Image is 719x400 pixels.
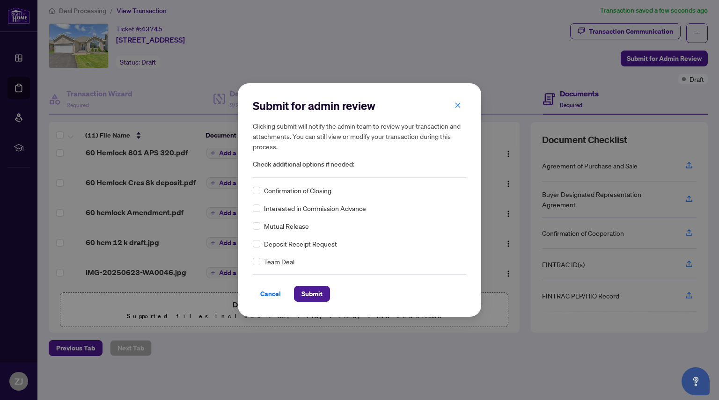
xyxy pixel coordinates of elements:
span: Team Deal [264,256,294,267]
h2: Submit for admin review [253,98,466,113]
span: Check additional options if needed: [253,159,466,170]
button: Open asap [682,367,710,395]
span: close [455,102,461,109]
button: Submit [294,286,330,302]
span: Interested in Commission Advance [264,203,366,213]
span: Cancel [260,286,281,301]
span: Deposit Receipt Request [264,239,337,249]
span: Submit [301,286,323,301]
button: Cancel [253,286,288,302]
h5: Clicking submit will notify the admin team to review your transaction and attachments. You can st... [253,121,466,152]
span: Mutual Release [264,221,309,231]
span: Confirmation of Closing [264,185,331,196]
